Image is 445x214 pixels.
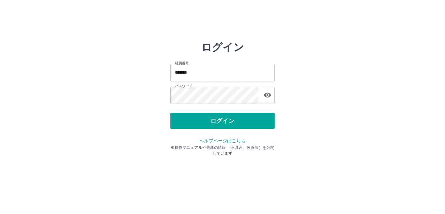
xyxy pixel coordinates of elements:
[201,41,244,53] h2: ログイン
[170,113,275,129] button: ログイン
[199,138,245,143] a: ヘルプページはこちら
[175,84,192,89] label: パスワード
[175,61,189,66] label: 社員番号
[170,145,275,156] p: ※操作マニュアルや最新の情報 （不具合、改善等）を公開しています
